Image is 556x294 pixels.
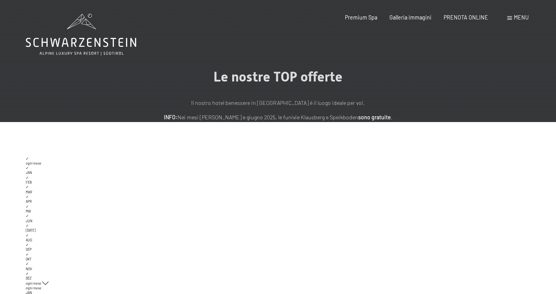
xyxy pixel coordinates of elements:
[26,219,32,223] span: JUN
[26,170,32,175] span: JAN
[107,113,450,122] p: Nei mesi [PERSON_NAME] e giugno 2025, le funivie Klausberg e Speikboden .
[26,185,29,189] span: ✓
[26,267,32,271] span: NOV
[345,14,377,21] a: Premium Spa
[26,195,29,199] span: ✓
[26,161,41,165] span: ogni mese
[26,286,41,290] span: ogni mese
[26,238,32,242] span: AUG
[26,209,31,213] span: MAI
[213,69,343,85] span: Le nostre TOP offerte
[358,114,391,120] strong: sono gratuite
[26,262,29,266] span: ✓
[26,276,32,280] span: DEZ
[26,214,29,218] span: ✓
[26,281,41,285] span: ogni mese
[26,271,29,276] span: ✓
[444,14,488,21] a: PRENOTA ONLINE
[26,180,32,184] span: FEB
[26,156,29,161] span: ✓
[26,252,29,257] span: ✓
[26,233,29,237] span: ✓
[26,247,32,251] span: SEP
[26,228,36,232] span: [DATE]
[26,166,29,170] span: ✓
[107,99,450,108] p: Il nostro hotel benessere in [GEOGRAPHIC_DATA] è il luogo ideale per voi.
[26,223,29,228] span: ✓
[389,14,432,21] a: Galleria immagini
[26,204,29,209] span: ✓
[26,190,32,194] span: MAR
[26,257,32,261] span: OKT
[514,14,529,21] span: Menu
[26,175,29,180] span: ✓
[26,199,32,204] span: APR
[164,114,178,120] strong: INFO:
[26,243,29,247] span: ✓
